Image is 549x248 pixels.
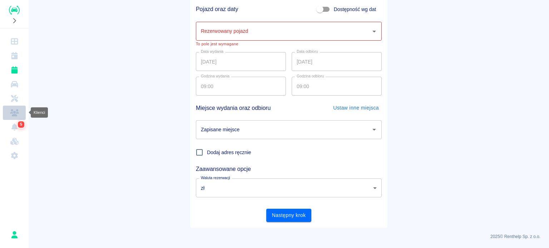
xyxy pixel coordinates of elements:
button: Rozwiń nawigację [9,16,20,25]
label: Godzina wydania [201,74,229,79]
img: Renthelp [9,6,20,15]
label: Data odbioru [297,49,318,54]
div: Klienci [31,107,48,118]
h5: Pojazd oraz daty [196,6,238,13]
a: Powiadomienia [3,120,26,134]
a: Flota [3,77,26,91]
h5: Miejsce wydania oraz odbioru [196,102,271,115]
label: Waluta rezerwacji [201,175,230,181]
span: Dodaj adres ręcznie [207,149,251,156]
input: DD.MM.YYYY [292,52,382,71]
label: Godzina odbioru [297,74,324,79]
a: Widget WWW [3,134,26,148]
button: Otwórz [369,125,379,135]
button: Rafał Płaza [7,227,22,242]
input: hh:mm [196,77,281,96]
a: Dashboard [3,34,26,49]
input: hh:mm [292,77,377,96]
h5: Zaawansowane opcje [196,166,382,173]
input: DD.MM.YYYY [196,52,286,71]
span: Dostępność wg dat [334,6,376,13]
span: 5 [19,121,24,128]
div: zł [196,178,382,197]
button: Otwórz [369,26,379,36]
label: Data wydania [201,49,223,54]
a: Ustawienia [3,148,26,163]
a: Rezerwacje [3,63,26,77]
a: Kalendarz [3,49,26,63]
button: Następny krok [266,209,312,222]
p: To pole jest wymagane [196,42,382,46]
a: Klienci [3,106,26,120]
button: Ustaw inne miejsca [330,101,382,115]
a: Serwisy [3,91,26,106]
p: 2025 © Renthelp Sp. z o.o. [37,233,540,240]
